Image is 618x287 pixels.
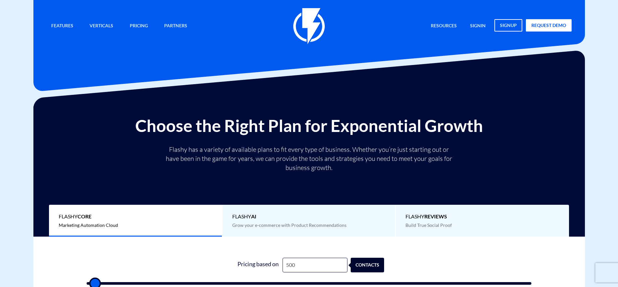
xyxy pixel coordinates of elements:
a: Resources [426,19,462,33]
a: Verticals [85,19,118,33]
div: Pricing based on [234,258,283,272]
a: Features [46,19,78,33]
span: Flashy [232,213,386,220]
a: Partners [159,19,192,33]
h2: Choose the Right Plan for Exponential Growth [38,116,580,135]
div: contacts [354,258,387,272]
span: Flashy [59,213,212,220]
span: Flashy [406,213,559,220]
b: AI [251,213,256,219]
span: Build True Social Proof [406,222,452,228]
b: REVIEWS [424,213,447,219]
span: Grow your e-commerce with Product Recommendations [232,222,346,228]
a: request demo [526,19,572,32]
a: signin [465,19,491,33]
span: Marketing Automation Cloud [59,222,118,228]
b: Core [78,213,91,219]
a: signup [494,19,522,32]
p: Flashy has a variety of available plans to fit every type of business. Whether you’re just starti... [163,145,455,172]
a: Pricing [125,19,153,33]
